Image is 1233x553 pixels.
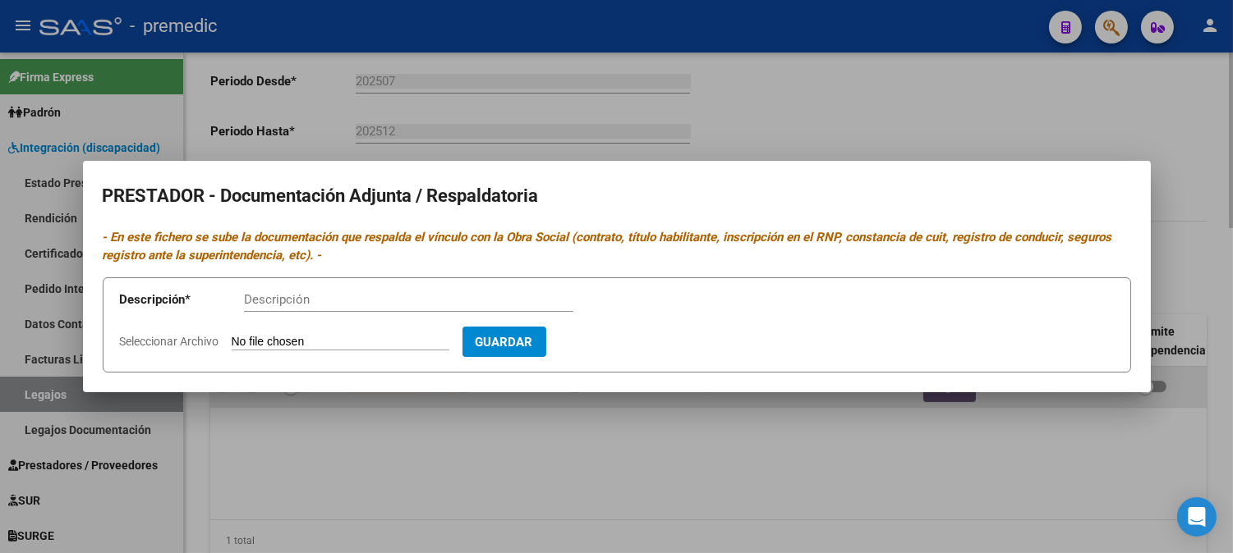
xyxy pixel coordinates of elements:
[476,335,533,350] span: Guardar
[103,181,1131,212] h2: PRESTADOR - Documentación Adjunta / Respaldatoria
[103,230,1112,263] i: - En este fichero se sube la documentación que respalda el vínculo con la Obra Social (contrato, ...
[462,327,546,357] button: Guardar
[1177,497,1217,537] div: Open Intercom Messenger
[120,290,244,309] p: Descripción
[120,335,219,348] span: Seleccionar Archivo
